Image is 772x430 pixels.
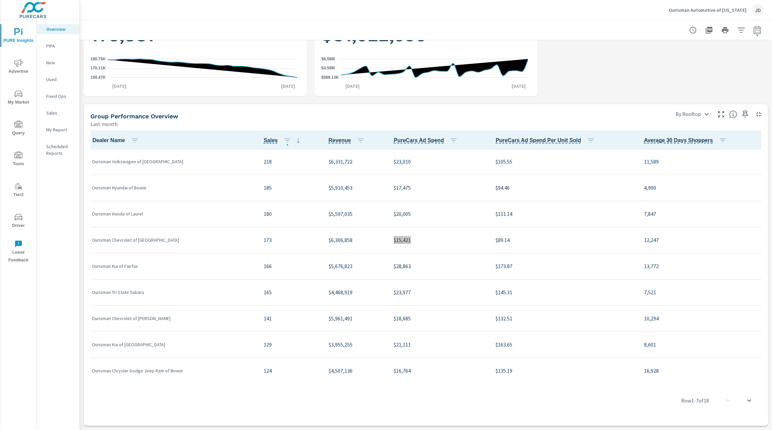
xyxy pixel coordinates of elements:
p: 129 [264,341,318,349]
span: PURE Insights [2,28,35,45]
button: Select Date Range [751,23,764,37]
div: By Rooftop [671,108,713,120]
p: Ourisman Honda of Laurel [92,210,253,217]
div: Overview [37,24,79,34]
span: Tools [2,151,35,168]
div: Sales [37,108,79,118]
p: Last month [90,120,118,128]
text: 170.11K [90,66,106,71]
button: Print Report [718,23,732,37]
p: 165 [264,288,318,296]
p: Ourisman Chevrolet of [GEOGRAPHIC_DATA] [92,237,253,243]
p: 185 [264,184,318,192]
p: 13,772 [644,262,760,270]
p: $5,910,453 [329,184,383,192]
div: Fixed Ops [37,91,79,101]
p: $4,468,919 [329,288,383,296]
div: Scheduled Reports [37,141,79,158]
p: $18,685 [394,314,485,322]
p: $111.14 [496,210,633,218]
p: $3,955,255 [329,341,383,349]
text: 159.47K [90,75,106,80]
p: $16,764 [394,367,485,375]
span: Average 30 Days Shoppers [644,136,729,144]
p: $15,421 [394,236,485,244]
p: $17,475 [394,184,485,192]
span: PureCars Ad Spend Per Unit Sold [496,136,597,144]
span: My Market [2,90,35,106]
p: Ourisman Hyundai of Bowie [92,184,253,191]
p: $28,863 [394,262,485,270]
p: $6,306,858 [329,236,383,244]
button: Apply Filters [734,23,748,37]
p: $23,010 [394,158,485,166]
p: Overview [46,26,74,33]
p: $145.31 [496,288,633,296]
div: Used [37,74,79,84]
p: [DATE] [108,83,131,89]
p: 10,294 [644,314,760,322]
div: JD [752,4,764,16]
p: Ourisman Volkswagen of [GEOGRAPHIC_DATA] [92,158,253,165]
span: Sales [264,136,302,144]
p: $163.65 [496,341,633,349]
div: New [37,58,79,68]
span: Advertise [2,59,35,75]
span: Average cost of advertising per each vehicle sold at the dealer over the selected date range. The... [496,136,581,144]
p: $20,005 [394,210,485,218]
p: Ourisman Tri-State Subaru [92,289,253,296]
p: Ourisman Chevrolet of [PERSON_NAME] [92,315,253,322]
p: 8,601 [644,341,760,349]
p: $4,507,136 [329,367,383,375]
p: [DATE] [341,83,364,89]
p: 218 [264,158,318,166]
p: Ourisman Kia of [GEOGRAPHIC_DATA] [92,341,253,348]
p: 7,847 [644,210,760,218]
text: $589.13K [321,75,339,80]
h5: Group Performance Overview [90,113,178,120]
div: My Report [37,125,79,135]
p: $173.87 [496,262,633,270]
p: Ourisman Automotive of [US_STATE] [669,7,747,13]
p: Ourisman Chrysler Dodge Jeep Ram of Bowie [92,367,253,374]
div: PIPA [37,41,79,51]
p: Row 1 - 7 of 18 [681,396,709,405]
span: PureCars Ad Spend [394,136,460,144]
span: Dealer Name [92,136,141,144]
p: Scheduled Reports [46,143,74,157]
p: 124 [264,367,318,375]
text: 180.75K [90,57,106,61]
p: $105.55 [496,158,633,166]
button: Minimize Widget [753,109,764,120]
span: Average 30 Days Shoppers [644,136,713,144]
text: $6.59M [321,57,335,61]
p: Used [46,76,74,83]
p: Fixed Ops [46,93,74,100]
p: $21,111 [394,341,485,349]
p: [DATE] [276,83,300,89]
p: My Report [46,126,74,133]
p: Ourisman Kia of Fairfax [92,263,253,269]
p: 166 [264,262,318,270]
span: Understand group performance broken down by various segments. Use the dropdown in the upper right... [729,110,737,118]
p: $23,977 [394,288,485,296]
span: Total cost of media for all PureCars channels for the selected dealership group over the selected... [394,136,444,144]
span: Tier2 [2,182,35,199]
text: $3.59M [321,66,335,71]
p: $5,961,491 [329,314,383,322]
p: 4,900 [644,184,760,192]
p: Sales [46,110,74,116]
span: Driver [2,213,35,230]
p: $94.46 [496,184,633,192]
p: [DATE] [507,83,530,89]
div: nav menu [0,20,37,267]
p: 173 [264,236,318,244]
span: Query [2,121,35,137]
p: 7,521 [644,288,760,296]
p: 11,589 [644,158,760,166]
p: $6,331,722 [329,158,383,166]
button: scroll to bottom [741,392,757,409]
p: 16,928 [644,367,760,375]
p: $5,676,823 [329,262,383,270]
p: PIPA [46,43,74,49]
